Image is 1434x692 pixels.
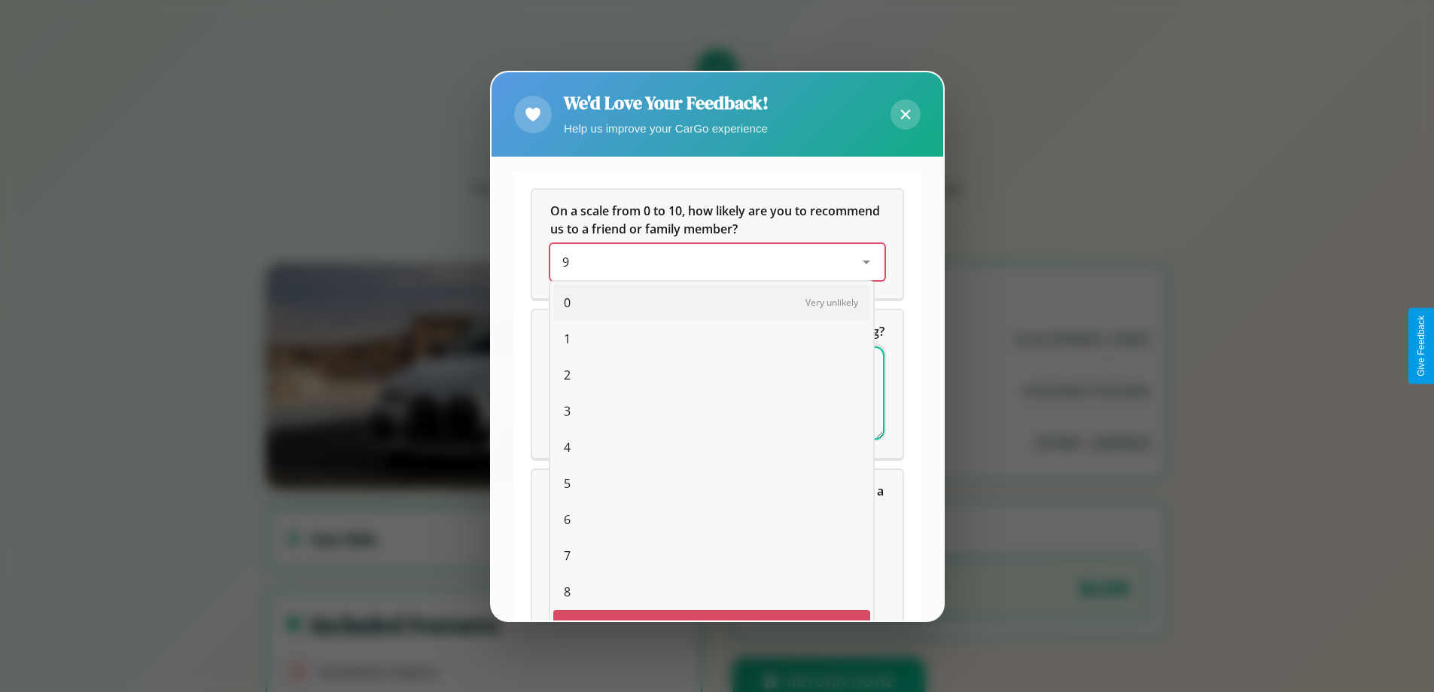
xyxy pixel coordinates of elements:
[550,244,884,280] div: On a scale from 0 to 10, how likely are you to recommend us to a friend or family member?
[550,202,884,238] h5: On a scale from 0 to 10, how likely are you to recommend us to a friend or family member?
[564,438,571,456] span: 4
[553,610,870,646] div: 9
[562,254,569,270] span: 9
[553,538,870,574] div: 7
[553,465,870,501] div: 5
[553,501,870,538] div: 6
[564,511,571,529] span: 6
[553,321,870,357] div: 1
[553,393,870,429] div: 3
[553,285,870,321] div: 0
[564,547,571,565] span: 7
[564,118,769,139] p: Help us improve your CarGo experience
[1416,316,1426,376] div: Give Feedback
[550,323,884,340] span: What can we do to make your experience more satisfying?
[564,330,571,348] span: 1
[564,294,571,312] span: 0
[553,574,870,610] div: 8
[564,619,571,637] span: 9
[564,583,571,601] span: 8
[550,203,883,237] span: On a scale from 0 to 10, how likely are you to recommend us to a friend or family member?
[805,296,858,309] span: Very unlikely
[564,366,571,384] span: 2
[550,483,887,517] span: Which of the following features do you value the most in a vehicle?
[553,357,870,393] div: 2
[532,190,903,298] div: On a scale from 0 to 10, how likely are you to recommend us to a friend or family member?
[564,90,769,115] h2: We'd Love Your Feedback!
[564,402,571,420] span: 3
[564,474,571,492] span: 5
[553,429,870,465] div: 4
